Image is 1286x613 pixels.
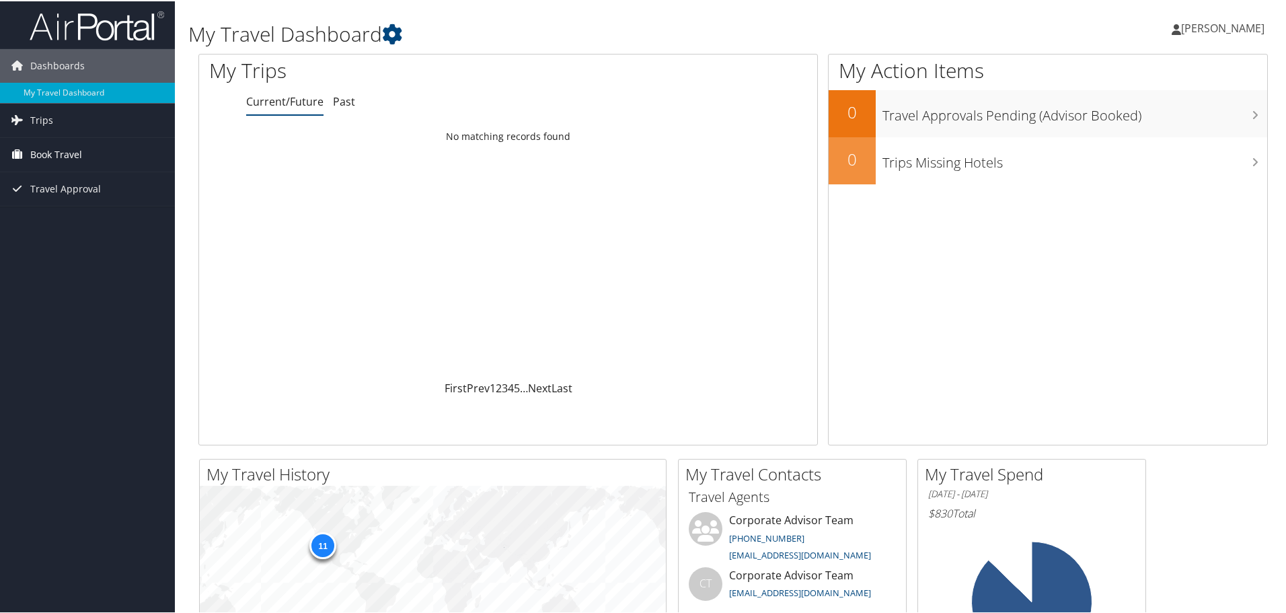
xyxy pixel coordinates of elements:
span: $830 [928,505,952,519]
div: 11 [309,531,336,558]
a: 5 [514,380,520,394]
h2: My Travel Contacts [685,462,906,484]
h2: 0 [829,147,876,170]
span: [PERSON_NAME] [1181,20,1264,34]
a: [EMAIL_ADDRESS][DOMAIN_NAME] [729,585,871,598]
a: 4 [508,380,514,394]
a: Past [333,93,355,108]
li: Corporate Advisor Team [682,566,903,610]
h1: My Action Items [829,55,1267,83]
a: [PERSON_NAME] [1172,7,1278,47]
a: Last [552,380,572,394]
a: [PHONE_NUMBER] [729,531,804,543]
h2: My Travel History [206,462,666,484]
h3: Travel Approvals Pending (Advisor Booked) [882,98,1267,124]
h2: My Travel Spend [925,462,1145,484]
div: CT [689,566,722,600]
a: 1 [490,380,496,394]
a: Prev [467,380,490,394]
a: 2 [496,380,502,394]
h1: My Trips [209,55,550,83]
span: … [520,380,528,394]
a: First [445,380,467,394]
h3: Trips Missing Hotels [882,145,1267,171]
span: Book Travel [30,137,82,170]
a: 0Trips Missing Hotels [829,136,1267,183]
h2: 0 [829,100,876,122]
h1: My Travel Dashboard [188,19,915,47]
h6: [DATE] - [DATE] [928,486,1135,499]
a: [EMAIL_ADDRESS][DOMAIN_NAME] [729,548,871,560]
a: Next [528,380,552,394]
span: Dashboards [30,48,85,81]
a: 0Travel Approvals Pending (Advisor Booked) [829,89,1267,136]
h6: Total [928,505,1135,519]
a: Current/Future [246,93,324,108]
h3: Travel Agents [689,486,896,505]
img: airportal-logo.png [30,9,164,40]
span: Trips [30,102,53,136]
li: Corporate Advisor Team [682,511,903,566]
a: 3 [502,380,508,394]
td: No matching records found [199,123,817,147]
span: Travel Approval [30,171,101,205]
